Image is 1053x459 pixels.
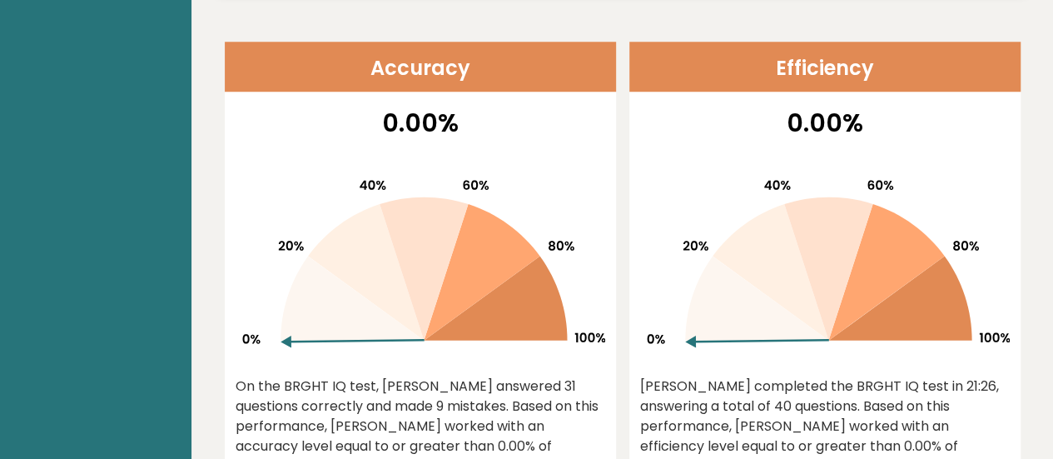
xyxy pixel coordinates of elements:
[225,42,616,92] header: Accuracy
[629,42,1021,92] header: Efficiency
[236,104,605,142] p: 0.00%
[640,104,1010,142] p: 0.00%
